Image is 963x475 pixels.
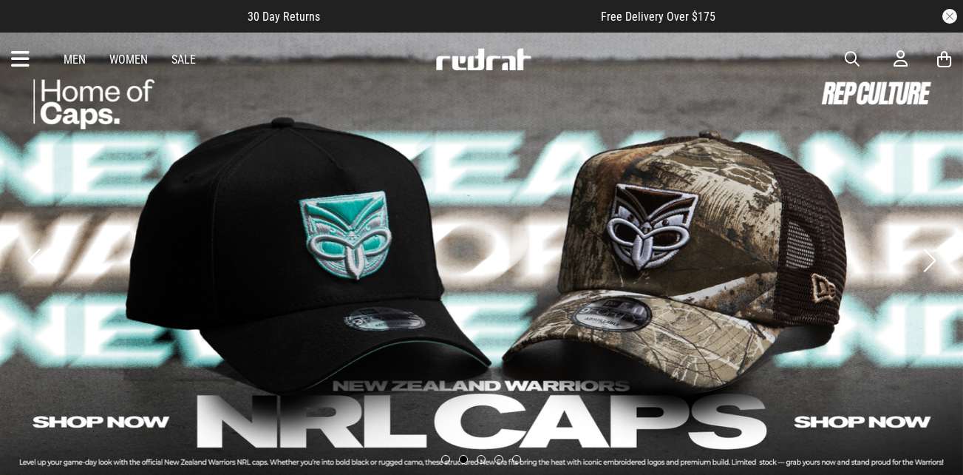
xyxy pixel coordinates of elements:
[919,244,939,277] button: Next slide
[601,10,715,24] span: Free Delivery Over $175
[248,10,320,24] span: 30 Day Returns
[435,48,532,70] img: Redrat logo
[350,9,571,24] iframe: Customer reviews powered by Trustpilot
[64,53,86,67] a: Men
[24,244,44,277] button: Previous slide
[171,53,196,67] a: Sale
[109,53,148,67] a: Women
